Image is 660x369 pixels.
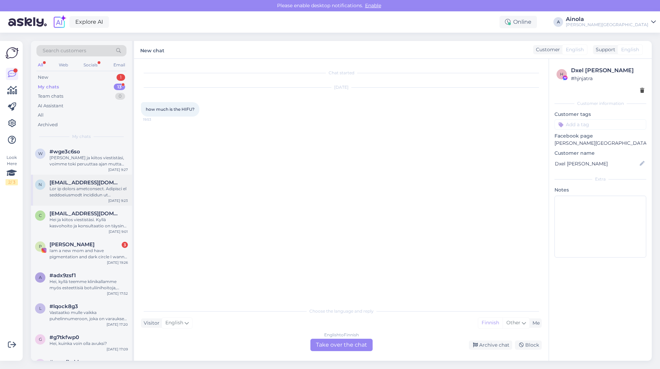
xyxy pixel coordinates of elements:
[39,244,42,249] span: P
[43,47,86,54] span: Search customers
[310,339,373,351] div: Take over the chat
[49,340,128,347] div: Hei, kuinka voin olla avuksi?
[49,310,128,322] div: Vastaatko mulle vaikka puhelinnumeroon, joka on varauksen yhteydessä? En jaksa roikkua tässä 😅 ki...
[499,16,537,28] div: Online
[49,210,121,217] span: christel.tjeder@gmail.com
[57,61,69,69] div: Web
[38,151,43,156] span: w
[143,117,169,122] span: 19:53
[107,322,128,327] div: [DATE] 17:20
[49,217,128,229] div: Hei ja kiitos viestistäsi. Kyllä kasvohoito ja konsultaatio on täysin ilmainen. Varmistan vielä k...
[82,61,99,69] div: Socials
[114,84,125,90] div: 13
[554,140,646,147] p: [PERSON_NAME][GEOGRAPHIC_DATA]
[571,66,644,75] div: Dxel [PERSON_NAME]
[566,17,656,28] a: Ainola[PERSON_NAME][GEOGRAPHIC_DATA]
[69,16,109,28] a: Explore AI
[107,260,128,265] div: [DATE] 19:26
[39,337,42,342] span: g
[566,46,584,53] span: English
[554,150,646,157] p: Customer name
[115,93,125,100] div: 0
[554,111,646,118] p: Customer tags
[108,167,128,172] div: [DATE] 9:27
[324,332,359,338] div: English to Finnish
[5,46,19,59] img: Askly Logo
[5,179,18,185] div: 2 / 3
[49,272,76,279] span: #adx9zsf1
[38,112,44,119] div: All
[49,186,128,198] div: Lor ip dolors ametconsect. Adipisci el seddoeiusmodt incididun ut laboreetdo magn aliquaenimad, m...
[554,132,646,140] p: Facebook page
[38,93,63,100] div: Team chats
[555,160,638,167] input: Add name
[39,306,42,311] span: l
[478,318,503,328] div: Finnish
[38,182,42,187] span: n
[107,347,128,352] div: [DATE] 17:09
[49,241,95,248] span: Pooja Das
[566,17,648,22] div: Ainola
[49,149,80,155] span: #wge3c6so
[39,213,42,218] span: c
[554,176,646,182] div: Extra
[141,84,542,90] div: [DATE]
[469,340,512,350] div: Archive chat
[49,359,81,365] span: #gmufbshk
[112,61,126,69] div: Email
[515,340,542,350] div: Block
[117,74,125,81] div: 1
[140,45,164,54] label: New chat
[52,15,67,29] img: explore-ai
[141,319,159,327] div: Visitor
[49,279,128,291] div: Hei, kyllä teemme klinikallamme myös esteettisiä botuliinihoitoja, olisitteko halunneet varata aj...
[38,102,63,109] div: AI Assistant
[122,242,128,248] div: 3
[38,84,59,90] div: My chats
[38,121,58,128] div: Archived
[39,275,42,280] span: a
[108,198,128,203] div: [DATE] 9:23
[49,303,78,310] span: #lqock8g3
[38,74,48,81] div: New
[530,319,540,327] div: Me
[363,2,383,9] span: Enable
[141,308,542,314] div: Choose the language and reply
[109,229,128,234] div: [DATE] 9:01
[593,46,615,53] div: Support
[553,17,563,27] div: A
[165,319,183,327] span: English
[621,46,639,53] span: English
[560,72,563,77] span: h
[566,22,648,28] div: [PERSON_NAME][GEOGRAPHIC_DATA]
[554,186,646,194] p: Notes
[5,154,18,185] div: Look Here
[571,75,644,82] div: # hjnjatra
[49,248,128,260] div: Iam a new mom and have pigmentation and dark circle I wanna know what treatment should I go with
[533,46,560,53] div: Customer
[107,291,128,296] div: [DATE] 17:52
[72,133,91,140] span: My chats
[554,100,646,107] div: Customer information
[36,61,44,69] div: All
[49,155,128,167] div: [PERSON_NAME] ja kiitos viestistäsi, voimme toki peruuttaa ajan mutta tarvitsisin ensin joko nime...
[141,70,542,76] div: Chat started
[554,119,646,130] input: Add a tag
[49,334,79,340] span: #g7tkfwp0
[506,319,520,326] span: Other
[49,180,121,186] span: nelli.harjula@hotmail.com
[146,107,195,112] span: how much is the HIFU?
